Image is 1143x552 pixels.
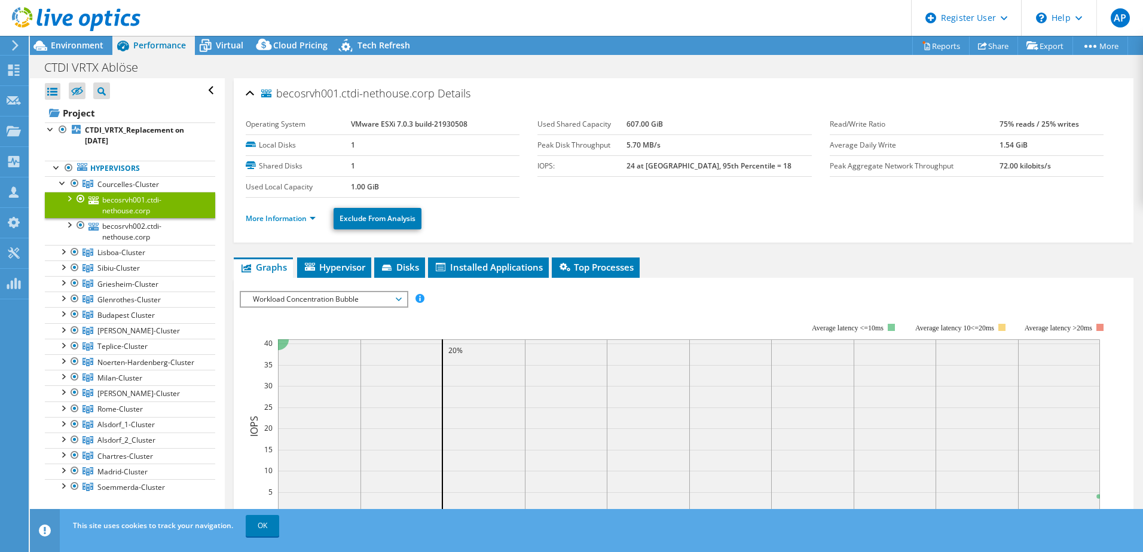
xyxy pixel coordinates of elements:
[45,323,215,339] a: Schloss-Holte-Cluster
[73,520,233,530] span: This site uses cookies to track your navigation.
[97,357,194,367] span: Noerten-Hardenberg-Cluster
[1072,36,1128,55] a: More
[45,354,215,370] a: Noerten-Hardenberg-Cluster
[97,263,140,273] span: Sibiu-Cluster
[247,292,401,306] span: Workload Concentration Bubble
[268,508,273,518] text: 0
[268,487,273,497] text: 5
[264,402,273,412] text: 25
[246,139,351,151] label: Local Disks
[45,260,215,276] a: Sibiu-Cluster
[351,119,467,129] b: VMware ESXi 7.0.3 build-21930508
[264,338,273,348] text: 40
[97,435,155,445] span: Alsdorf_2_Cluster
[537,160,626,172] label: IOPS:
[264,381,273,391] text: 30
[51,39,103,51] span: Environment
[812,324,884,332] tspan: Average latency <=10ms
[97,279,158,289] span: Griesheim-Cluster
[45,103,215,122] a: Project
[830,139,1000,151] label: Average Daily Write
[351,140,355,150] b: 1
[45,176,215,192] a: Courcelles-Cluster
[969,36,1018,55] a: Share
[45,479,215,495] a: Soemmerda-Cluster
[39,61,157,74] h1: CTDI VRTX Ablöse
[97,451,153,461] span: Chartres-Cluster
[1025,324,1092,332] text: Average latency >20ms
[438,86,470,100] span: Details
[45,464,215,479] a: Madrid-Cluster
[912,36,970,55] a: Reports
[626,119,663,129] b: 607.00 GiB
[45,307,215,323] a: Budapest Cluster
[273,39,328,51] span: Cloud Pricing
[246,160,351,172] label: Shared Disks
[97,310,155,320] span: Budapest Cluster
[97,373,142,383] span: Milan-Cluster
[45,245,215,260] a: Lisboa-Cluster
[1000,140,1028,150] b: 1.54 GiB
[45,122,215,149] a: CTDI_VRTX_Replacement on [DATE]
[1111,8,1130,27] span: AP
[357,39,410,51] span: Tech Refresh
[97,247,145,257] span: Lisboa-Cluster
[133,39,186,51] span: Performance
[264,360,273,370] text: 35
[448,345,463,355] text: 20%
[434,261,543,273] span: Installed Applications
[45,292,215,307] a: Glenrothes-Cluster
[216,39,243,51] span: Virtual
[303,261,365,273] span: Hypervisor
[97,295,161,305] span: Glenrothes-Cluster
[85,125,184,146] b: CTDI_VRTX_Replacement on [DATE]
[97,341,148,351] span: Teplice-Cluster
[830,160,1000,172] label: Peak Aggregate Network Throughput
[45,370,215,385] a: Milan-Cluster
[97,388,180,398] span: [PERSON_NAME]-Cluster
[351,161,355,171] b: 1
[97,179,159,189] span: Courcelles-Cluster
[261,88,435,100] span: becosrvh001.ctdi-nethouse.corp
[264,423,273,433] text: 20
[246,118,351,130] label: Operating System
[1036,13,1047,23] svg: \n
[45,192,215,218] a: becosrvh001.ctdi-nethouse.corp
[45,433,215,448] a: Alsdorf_2_Cluster
[45,339,215,354] a: Teplice-Cluster
[45,401,215,417] a: Rome-Cluster
[915,324,994,332] tspan: Average latency 10<=20ms
[558,261,634,273] span: Top Processes
[45,276,215,292] a: Griesheim-Cluster
[246,181,351,193] label: Used Local Capacity
[240,261,287,273] span: Graphs
[351,182,379,192] b: 1.00 GiB
[246,515,279,536] a: OK
[45,385,215,401] a: Milton-Keynes-Cluster
[97,326,180,336] span: [PERSON_NAME]-Cluster
[334,208,421,229] a: Exclude From Analysis
[380,261,419,273] span: Disks
[45,448,215,464] a: Chartres-Cluster
[537,139,626,151] label: Peak Disk Throughput
[97,404,143,414] span: Rome-Cluster
[264,465,273,476] text: 10
[97,419,155,430] span: Alsdorf_1-Cluster
[264,444,273,455] text: 15
[97,467,148,477] span: Madrid-Cluster
[247,416,261,437] text: IOPS
[45,218,215,244] a: becosrvh002.ctdi-nethouse.corp
[626,140,661,150] b: 5.70 MB/s
[97,482,165,492] span: Soemmerda-Cluster
[1000,119,1079,129] b: 75% reads / 25% writes
[246,213,316,223] a: More Information
[1000,161,1051,171] b: 72.00 kilobits/s
[626,161,791,171] b: 24 at [GEOGRAPHIC_DATA], 95th Percentile = 18
[1017,36,1073,55] a: Export
[830,118,1000,130] label: Read/Write Ratio
[45,417,215,433] a: Alsdorf_1-Cluster
[537,118,626,130] label: Used Shared Capacity
[45,161,215,176] a: Hypervisors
